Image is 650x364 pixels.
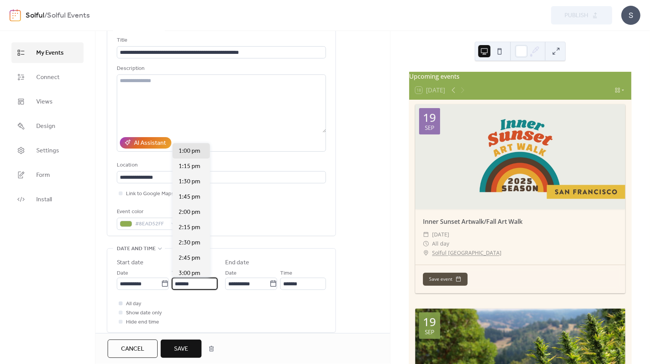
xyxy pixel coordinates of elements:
[10,9,21,21] img: logo
[134,139,166,148] div: AI Assistant
[179,254,200,263] span: 2:45 pm
[179,177,200,186] span: 1:30 pm
[135,220,167,229] span: #8EAD52FF
[36,122,55,131] span: Design
[179,223,200,232] span: 2:15 pm
[108,340,158,358] button: Cancel
[172,269,184,278] span: Time
[36,49,64,58] span: My Events
[425,329,434,335] div: Sep
[117,161,324,170] div: Location
[126,318,159,327] span: Hide end time
[117,269,128,278] span: Date
[36,73,60,82] span: Connect
[117,36,324,45] div: Title
[423,112,436,123] div: 19
[44,8,47,23] b: /
[225,258,249,267] div: End date
[120,137,171,149] button: AI Assistant
[179,208,200,217] span: 2:00 pm
[425,125,434,131] div: Sep
[11,165,84,185] a: Form
[117,64,324,73] div: Description
[423,273,468,286] button: Save event
[126,299,141,309] span: All day
[47,8,90,23] b: Solful Events
[36,97,53,107] span: Views
[423,316,436,328] div: 19
[36,146,59,155] span: Settings
[179,238,200,248] span: 2:30 pm
[621,6,640,25] div: S
[11,67,84,87] a: Connect
[117,22,156,31] span: Event details
[126,189,174,199] span: Link to Google Maps
[121,345,144,354] span: Cancel
[36,195,52,204] span: Install
[11,189,84,210] a: Install
[179,193,200,202] span: 1:45 pm
[179,162,200,171] span: 1:15 pm
[225,269,237,278] span: Date
[174,345,188,354] span: Save
[423,248,429,257] div: ​
[179,269,200,278] span: 3:00 pm
[161,340,202,358] button: Save
[423,239,429,248] div: ​
[432,248,502,257] a: Solful [GEOGRAPHIC_DATA]
[126,309,162,318] span: Show date only
[432,230,449,239] span: [DATE]
[432,239,449,248] span: All day
[11,91,84,112] a: Views
[423,230,429,239] div: ​
[415,217,625,226] div: Inner Sunset Artwalk/Fall Art Walk
[117,244,156,254] span: Date and time
[26,8,44,23] a: Solful
[117,207,178,217] div: Event color
[179,147,200,156] span: 1:00 pm
[11,140,84,161] a: Settings
[280,269,292,278] span: Time
[11,42,84,63] a: My Events
[36,171,50,180] span: Form
[117,258,144,267] div: Start date
[11,116,84,136] a: Design
[409,72,631,81] div: Upcoming events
